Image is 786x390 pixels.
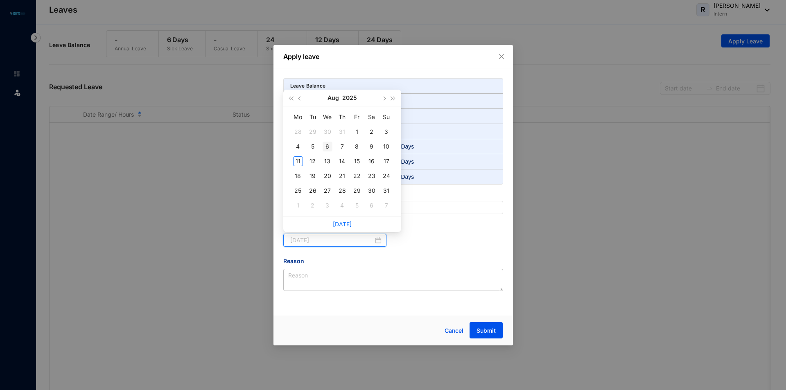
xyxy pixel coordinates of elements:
[367,156,377,166] div: 16
[333,221,352,228] a: [DATE]
[367,142,377,151] div: 9
[291,110,305,124] th: Mo
[367,127,377,137] div: 2
[335,154,350,169] td: 2025-08-14
[323,171,332,181] div: 20
[382,127,391,137] div: 3
[293,186,303,196] div: 25
[308,201,318,210] div: 2
[308,171,318,181] div: 19
[335,183,350,198] td: 2025-08-28
[291,169,305,183] td: 2025-08-18
[382,156,391,166] div: 17
[337,201,347,210] div: 4
[364,183,379,198] td: 2025-08-30
[337,186,347,196] div: 28
[382,201,391,210] div: 7
[379,198,394,213] td: 2025-09-07
[438,322,470,339] button: Cancel
[335,139,350,154] td: 2025-08-07
[352,142,362,151] div: 8
[364,198,379,213] td: 2025-09-06
[308,186,318,196] div: 26
[308,127,318,137] div: 29
[305,154,320,169] td: 2025-08-12
[350,169,364,183] td: 2025-08-22
[379,124,394,139] td: 2025-08-03
[337,142,347,151] div: 7
[291,154,305,169] td: 2025-08-11
[379,154,394,169] td: 2025-08-17
[342,90,357,106] button: 2025
[393,158,427,166] div: 12 Days
[305,139,320,154] td: 2025-08-05
[293,201,303,210] div: 1
[382,186,391,196] div: 31
[350,183,364,198] td: 2025-08-29
[308,156,318,166] div: 12
[350,154,364,169] td: 2025-08-15
[350,198,364,213] td: 2025-09-05
[305,124,320,139] td: 2025-07-29
[320,139,335,154] td: 2025-08-06
[335,198,350,213] td: 2025-09-04
[305,198,320,213] td: 2025-09-02
[305,183,320,198] td: 2025-08-26
[291,183,305,198] td: 2025-08-25
[323,127,332,137] div: 30
[293,127,303,137] div: 28
[337,171,347,181] div: 21
[367,186,377,196] div: 30
[335,110,350,124] th: Th
[393,142,427,151] div: 06 Days
[335,169,350,183] td: 2025-08-21
[293,156,303,166] div: 11
[337,156,347,166] div: 14
[379,110,394,124] th: Su
[470,322,503,338] button: Submit
[283,52,503,61] p: Apply leave
[352,201,362,210] div: 5
[283,257,310,266] label: Reason
[445,326,463,335] span: Cancel
[350,124,364,139] td: 2025-08-01
[320,169,335,183] td: 2025-08-20
[337,127,347,137] div: 31
[393,97,496,105] p: -
[283,269,503,291] textarea: Reason
[320,110,335,124] th: We
[364,169,379,183] td: 2025-08-23
[393,173,427,181] div: 24 Days
[327,90,339,106] button: Aug
[290,236,374,245] input: Start Date
[305,169,320,183] td: 2025-08-19
[382,142,391,151] div: 10
[375,237,382,243] span: close-circle
[367,171,377,181] div: 23
[352,171,362,181] div: 22
[293,142,303,151] div: 4
[320,124,335,139] td: 2025-07-30
[350,139,364,154] td: 2025-08-08
[308,142,318,151] div: 5
[320,198,335,213] td: 2025-09-03
[293,171,303,181] div: 18
[364,139,379,154] td: 2025-08-09
[379,169,394,183] td: 2025-08-24
[364,110,379,124] th: Sa
[379,183,394,198] td: 2025-08-31
[364,154,379,169] td: 2025-08-16
[323,142,332,151] div: 6
[352,127,362,137] div: 1
[498,53,505,60] span: close
[352,186,362,196] div: 29
[350,110,364,124] th: Fr
[291,198,305,213] td: 2025-09-01
[320,183,335,198] td: 2025-08-27
[291,124,305,139] td: 2025-07-28
[305,110,320,124] th: Tu
[323,156,332,166] div: 13
[379,139,394,154] td: 2025-08-10
[291,139,305,154] td: 2025-08-04
[290,82,326,90] p: Leave Balance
